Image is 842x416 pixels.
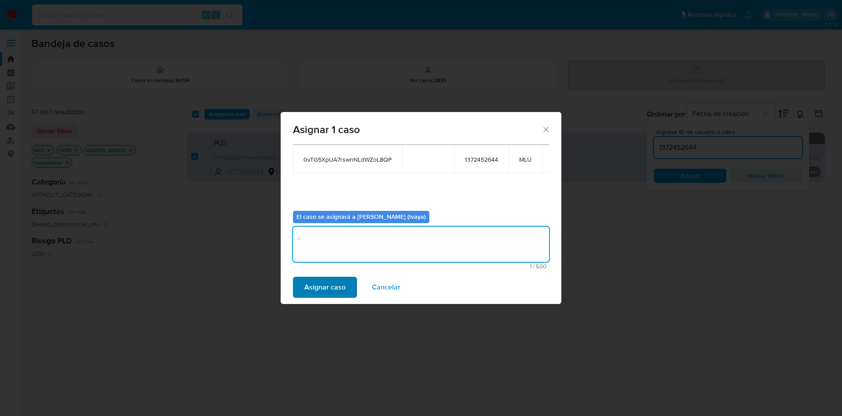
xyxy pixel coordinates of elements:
[303,156,392,163] span: 0vTG5XpUA7rswnNLdWZoL8QP
[542,125,549,133] button: Cerrar ventana
[372,278,400,297] span: Cancelar
[360,277,412,298] button: Cancelar
[304,278,346,297] span: Asignar caso
[296,212,426,221] b: El caso se asignará a [PERSON_NAME] (tvaya)
[465,156,498,163] span: 1372452644
[296,264,546,269] span: Máximo 500 caracteres
[293,124,542,135] span: Asignar 1 caso
[293,227,549,262] textarea: .
[281,112,561,304] div: assign-modal
[519,156,532,163] span: MLU
[293,277,357,298] button: Asignar caso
